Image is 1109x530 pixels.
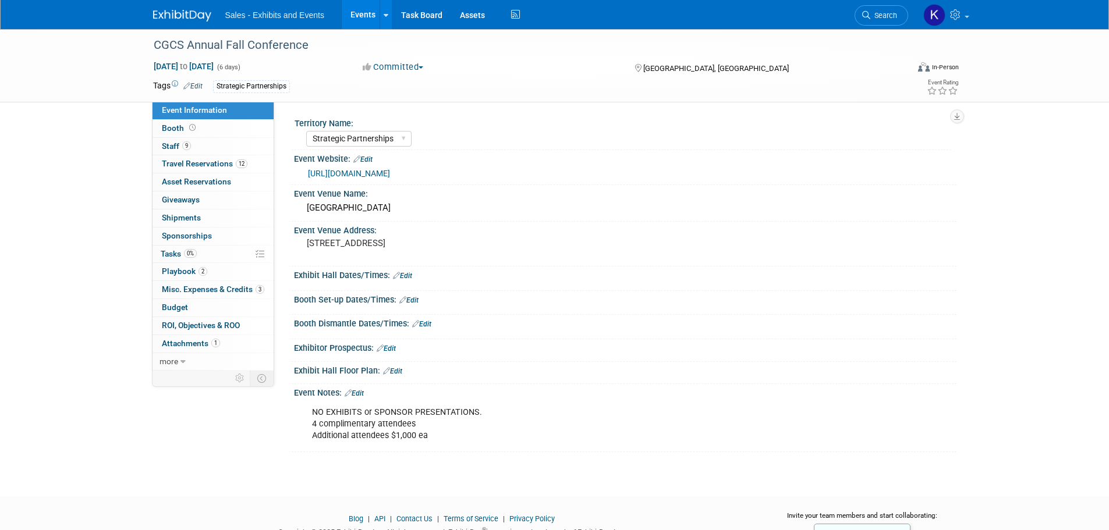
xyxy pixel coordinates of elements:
span: Attachments [162,339,220,348]
span: Event Information [162,105,227,115]
span: Giveaways [162,195,200,204]
div: Event Notes: [294,384,956,399]
span: Staff [162,141,191,151]
span: | [500,514,508,523]
span: Sales - Exhibits and Events [225,10,324,20]
div: Exhibit Hall Dates/Times: [294,266,956,282]
span: Sponsorships [162,231,212,240]
a: Tasks0% [153,246,274,263]
a: Edit [183,82,203,90]
div: Event Website: [294,150,956,165]
a: Contact Us [396,514,433,523]
span: [GEOGRAPHIC_DATA], [GEOGRAPHIC_DATA] [643,64,789,73]
div: Exhibitor Prospectus: [294,339,956,354]
span: [DATE] [DATE] [153,61,214,72]
a: Sponsorships [153,227,274,245]
span: 1 [211,339,220,347]
a: Attachments1 [153,335,274,353]
span: Booth not reserved yet [187,123,198,132]
td: Tags [153,80,203,93]
a: Edit [412,320,431,328]
a: Misc. Expenses & Credits3 [153,281,274,298]
span: to [178,62,189,71]
a: Playbook2 [153,263,274,280]
div: Booth Set-up Dates/Times: [294,291,956,306]
a: Privacy Policy [509,514,555,523]
a: Edit [353,155,373,163]
a: Asset Reservations [153,173,274,191]
div: Event Venue Name: [294,185,956,200]
div: Invite your team members and start collaborating: [768,511,956,528]
div: Strategic Partnerships [213,80,290,93]
span: ROI, Objectives & ROO [162,321,240,330]
a: Search [855,5,908,26]
a: Travel Reservations12 [153,155,274,173]
a: Event Information [153,102,274,119]
a: Edit [393,272,412,280]
span: 9 [182,141,191,150]
span: | [365,514,373,523]
div: Exhibit Hall Floor Plan: [294,362,956,377]
div: Event Format [839,61,959,78]
span: Search [870,11,897,20]
a: Staff9 [153,138,274,155]
td: Toggle Event Tabs [250,371,274,386]
span: (6 days) [216,63,240,71]
div: [GEOGRAPHIC_DATA] [303,199,948,217]
span: Playbook [162,266,207,276]
button: Committed [359,61,428,73]
div: Event Rating [927,80,958,86]
span: Asset Reservations [162,177,231,186]
span: Booth [162,123,198,133]
span: 3 [256,285,264,294]
span: Tasks [161,249,197,258]
span: 2 [199,267,207,276]
img: Format-Inperson.png [918,62,930,72]
span: | [387,514,395,523]
span: Shipments [162,213,201,222]
a: Edit [399,296,419,304]
a: more [153,353,274,371]
div: Event Venue Address: [294,222,956,236]
span: 12 [236,159,247,168]
a: Edit [345,389,364,397]
a: Terms of Service [444,514,498,523]
span: Travel Reservations [162,159,247,168]
a: Shipments [153,209,274,227]
div: Territory Name: [295,115,951,129]
div: CGCS Annual Fall Conference [150,35,891,56]
td: Personalize Event Tab Strip [230,371,250,386]
a: Giveaways [153,191,274,209]
div: In-Person [931,63,959,72]
a: API [374,514,385,523]
a: Blog [349,514,363,523]
span: more [160,357,178,366]
a: Edit [383,367,402,375]
div: NO EXHIBITS or SPONSOR PRESENTATIONS. 4 complimentary attendees Additional attendees $1,000 ea [304,401,828,447]
span: Misc. Expenses & Credits [162,284,264,294]
img: ExhibitDay [153,10,211,22]
a: Booth [153,120,274,137]
a: Budget [153,299,274,316]
div: Booth Dismantle Dates/Times: [294,315,956,330]
span: 0% [184,249,197,258]
pre: [STREET_ADDRESS] [307,238,557,248]
img: Kara Haven [923,4,945,26]
span: Budget [162,303,188,312]
span: | [434,514,442,523]
a: ROI, Objectives & ROO [153,317,274,335]
a: [URL][DOMAIN_NAME] [308,169,390,178]
a: Edit [377,344,396,353]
